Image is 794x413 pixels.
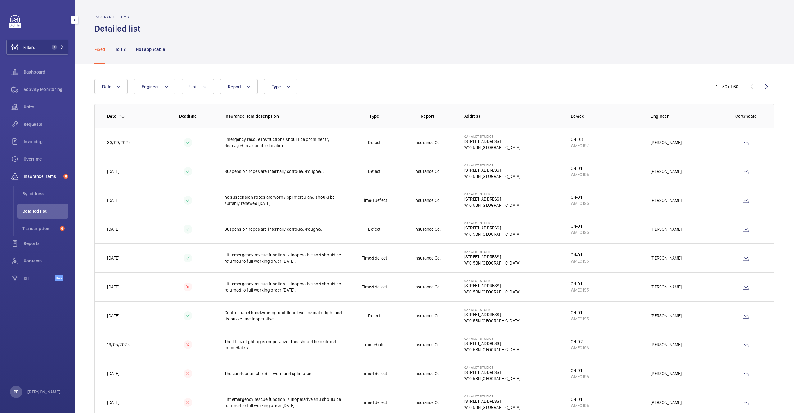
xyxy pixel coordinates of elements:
p: Insurance Co. [415,284,441,290]
p: [STREET_ADDRESS], [464,196,521,202]
p: Lift emergency rescue function is inoperative and should be returned to full working order [DATE]. [225,396,348,409]
p: Canalot Studios [464,365,521,369]
p: Suspension ropes are internally corroded/roughed. [225,168,348,175]
span: 6 [63,174,68,179]
span: Insurance items [24,173,61,179]
p: Canalot Studios [464,308,521,311]
p: Deadline [166,113,210,119]
p: Insurance Co. [415,226,441,232]
p: [STREET_ADDRESS], [464,398,521,404]
p: To fix [115,46,126,52]
p: W10 5BN [GEOGRAPHIC_DATA] [464,231,521,237]
p: 19/05/2025 [107,342,130,348]
span: Transcription [22,225,57,232]
span: 1 [52,45,57,50]
p: Canalot Studios [464,337,521,340]
p: Timed defect [362,399,387,406]
p: [DATE] [107,255,119,261]
span: Dashboard [24,69,68,75]
p: Canalot Studios [464,221,521,225]
p: Canalot Studios [464,394,521,398]
span: Unit [189,84,197,89]
span: Overtime [24,156,68,162]
p: W10 5BN [GEOGRAPHIC_DATA] [464,260,521,266]
p: Insurance Co. [415,342,441,348]
p: [DATE] [107,226,119,232]
p: Timed defect [362,284,387,290]
p: W10 5BN [GEOGRAPHIC_DATA] [464,375,521,382]
span: Units [24,104,68,110]
p: Emergency rescue instructions should be prominently displayed in a suitable location [225,136,348,149]
h1: Detailed list [94,23,144,34]
p: [PERSON_NAME] [651,226,682,232]
div: CN-01 [571,281,589,287]
span: Requests [24,121,68,127]
p: W10 5BN [GEOGRAPHIC_DATA] [464,144,521,151]
p: W10 5BN [GEOGRAPHIC_DATA] [464,202,521,208]
p: [DATE] [107,313,119,319]
p: Suspension ropes are internally corroded/roughed [225,226,348,232]
span: Reports [24,240,68,247]
p: [STREET_ADDRESS], [464,167,521,173]
span: Date [102,84,111,89]
p: Type [352,113,397,119]
div: WME0195 [571,171,589,178]
p: [DATE] [107,370,119,377]
h2: Insurance items [94,15,144,19]
button: Report [220,79,258,94]
p: 30/09/2025 [107,139,131,146]
p: Device [571,113,641,119]
p: Immediate [364,342,385,348]
div: CN-01 [571,194,589,200]
p: Not applicable [136,46,165,52]
p: Timed defect [362,255,387,261]
p: [PERSON_NAME] [651,284,682,290]
p: Insurance Co. [415,168,441,175]
div: CN-01 [571,165,589,171]
p: [PERSON_NAME] [651,342,682,348]
button: Type [264,79,297,94]
p: [DATE] [107,399,119,406]
span: 6 [60,226,65,231]
div: WME0195 [571,402,589,409]
p: [PERSON_NAME] [651,313,682,319]
p: Timed defect [362,197,387,203]
p: Insurance item description [225,113,348,119]
span: Report [228,84,241,89]
p: Canalot Studios [464,163,521,167]
p: Insurance Co. [415,139,441,146]
p: The lift car lighting is inoperative. This should be rectified immediately. [225,338,348,351]
p: [DATE] [107,284,119,290]
p: [PERSON_NAME] [27,389,61,395]
span: Type [272,84,281,89]
p: [PERSON_NAME] [651,168,682,175]
p: The car door air chord is worn and splintered. [225,370,348,377]
div: CN-01 [571,223,589,229]
div: CN-01 [571,252,589,258]
p: W10 5BN [GEOGRAPHIC_DATA] [464,404,521,411]
p: Timed defect [362,370,387,377]
p: [PERSON_NAME] [651,197,682,203]
div: CN-01 [571,396,589,402]
p: Certificate [730,113,761,119]
p: [DATE] [107,168,119,175]
p: Insurance Co. [415,197,441,203]
span: Invoicing [24,138,68,145]
p: [PERSON_NAME] [651,370,682,377]
p: [PERSON_NAME] [651,399,682,406]
p: Date [107,113,116,119]
p: Canalot Studios [464,192,521,196]
p: [STREET_ADDRESS], [464,138,521,144]
button: Engineer [134,79,175,94]
p: [STREET_ADDRESS], [464,311,521,318]
p: Insurance Co. [415,255,441,261]
p: Report [405,113,450,119]
div: WME0195 [571,200,589,207]
div: WME0195 [571,316,589,322]
span: Contacts [24,258,68,264]
p: Defect [368,313,380,319]
div: CN-02 [571,338,589,345]
p: Control panel handwinding unit floor level indicator light and its buzzer are inoperative. [225,310,348,322]
p: [STREET_ADDRESS], [464,254,521,260]
span: Activity Monitoring [24,86,68,93]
